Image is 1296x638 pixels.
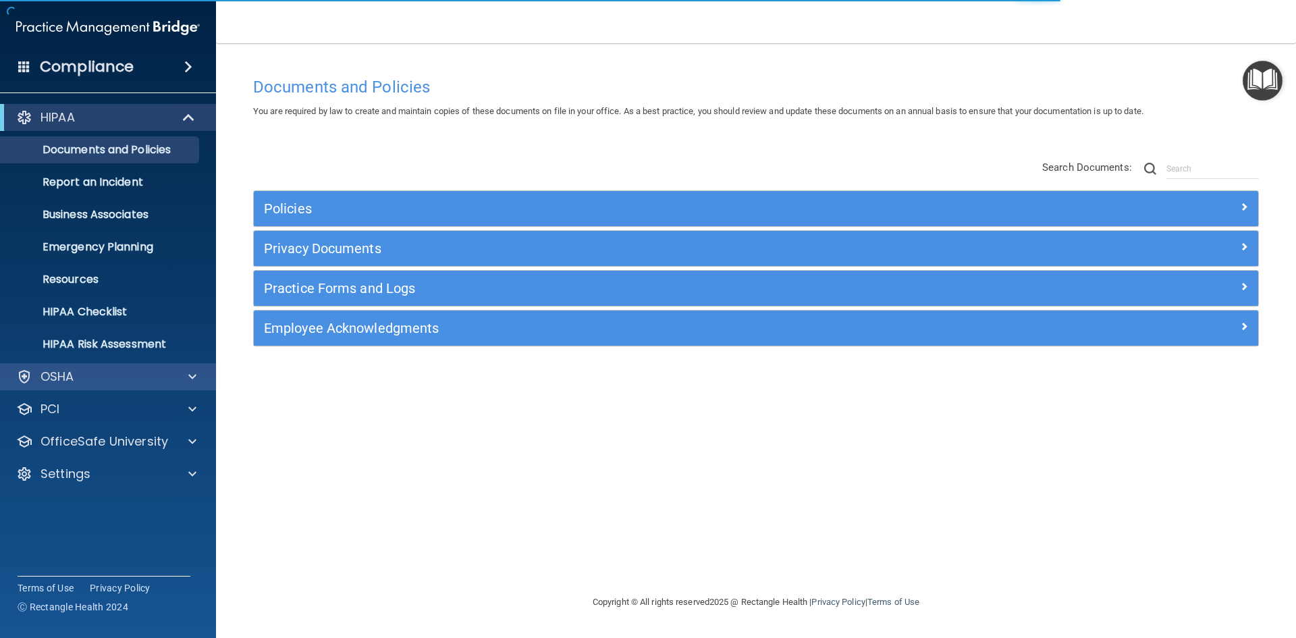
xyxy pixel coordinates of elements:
p: PCI [40,401,59,417]
button: Open Resource Center [1243,61,1282,101]
div: Copyright © All rights reserved 2025 @ Rectangle Health | | [510,581,1002,624]
p: OfficeSafe University [40,433,168,450]
span: Search Documents: [1042,161,1132,174]
input: Search [1166,159,1259,179]
h5: Practice Forms and Logs [264,281,997,296]
a: Settings [16,466,196,482]
a: Privacy Policy [811,597,865,607]
h4: Compliance [40,57,134,76]
h5: Employee Acknowledgments [264,321,997,336]
h4: Documents and Policies [253,78,1259,96]
h5: Privacy Documents [264,241,997,256]
p: Resources [9,273,193,286]
p: Documents and Policies [9,143,193,157]
p: Report an Incident [9,176,193,189]
p: Emergency Planning [9,240,193,254]
a: OfficeSafe University [16,433,196,450]
a: HIPAA [16,109,196,126]
img: PMB logo [16,14,200,41]
p: Settings [40,466,90,482]
a: Policies [264,198,1248,219]
a: Employee Acknowledgments [264,317,1248,339]
h5: Policies [264,201,997,216]
span: You are required by law to create and maintain copies of these documents on file in your office. ... [253,106,1143,116]
span: Ⓒ Rectangle Health 2024 [18,600,128,614]
img: ic-search.3b580494.png [1144,163,1156,175]
a: Privacy Documents [264,238,1248,259]
p: Business Associates [9,208,193,221]
a: PCI [16,401,196,417]
a: Privacy Policy [90,581,151,595]
a: OSHA [16,369,196,385]
a: Terms of Use [867,597,919,607]
p: HIPAA Checklist [9,305,193,319]
p: OSHA [40,369,74,385]
a: Terms of Use [18,581,74,595]
a: Practice Forms and Logs [264,277,1248,299]
p: HIPAA Risk Assessment [9,338,193,351]
p: HIPAA [40,109,75,126]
